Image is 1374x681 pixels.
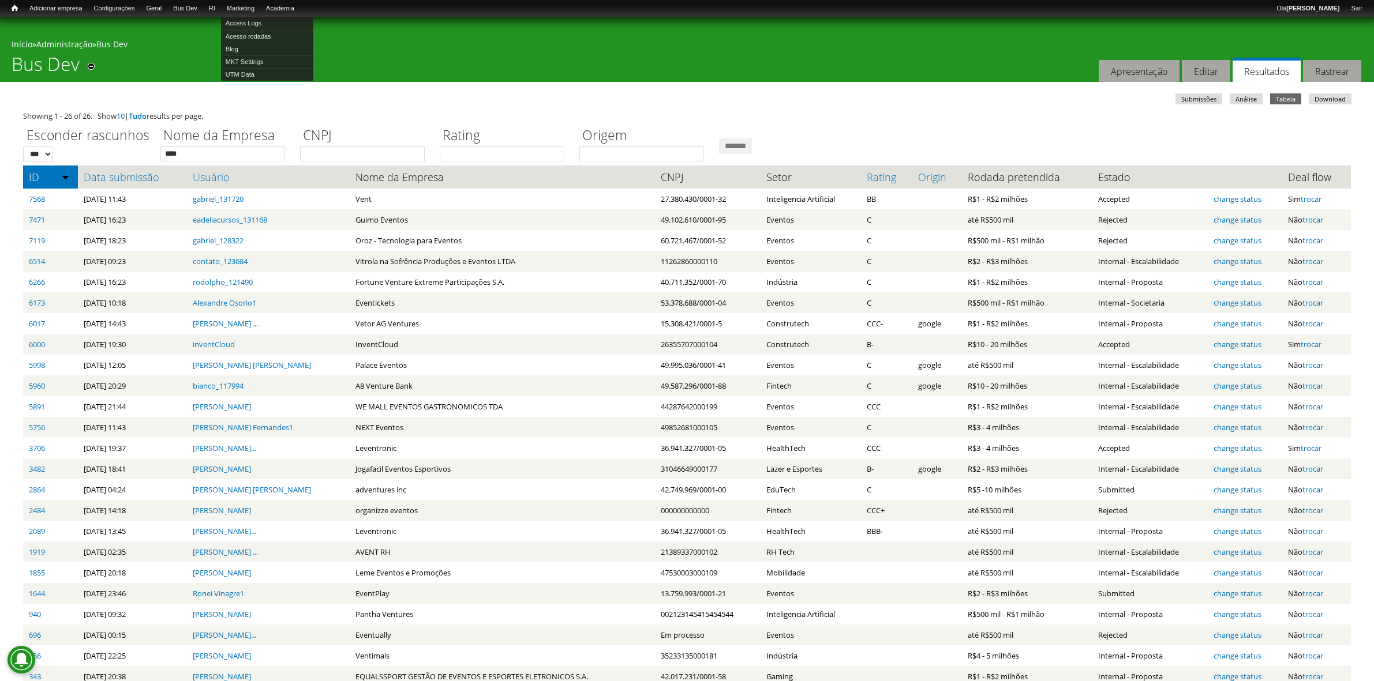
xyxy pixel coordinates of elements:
[193,464,251,474] a: [PERSON_NAME]
[861,375,912,396] td: C
[1282,479,1351,500] td: Não
[350,355,656,375] td: Palace Eventos
[350,541,656,562] td: AVENT RH
[29,609,41,619] a: 940
[861,292,912,313] td: C
[861,438,912,458] td: CCC
[6,3,24,14] a: Início
[962,541,1092,562] td: até R$500 mil
[1282,209,1351,230] td: Não
[29,567,45,578] a: 1855
[1099,60,1180,82] a: Apresentação
[193,339,235,349] a: inventCloud
[1175,93,1222,104] a: Submissões
[1230,93,1263,104] a: Análise
[655,292,761,313] td: 53.378.688/0001-04
[350,458,656,479] td: Jogafacil Eventos Esportivos
[1233,58,1301,82] a: Resultados
[1282,272,1351,292] td: Não
[12,39,1362,53] div: » »
[350,375,656,396] td: A8 Venture Bank
[761,375,861,396] td: Fintech
[1092,562,1208,583] td: Internal - Escalabilidade
[1282,417,1351,438] td: Não
[861,189,912,209] td: BB
[193,588,244,599] a: Ronei Vinagre1
[350,479,656,500] td: adventures inc
[912,375,962,396] td: google
[1303,60,1361,82] a: Rastrear
[579,126,712,146] label: Origem
[1092,521,1208,541] td: Internal - Proposta
[1302,650,1323,661] a: trocar
[962,292,1092,313] td: R$500 mil - R$1 milhão
[1214,235,1261,246] a: change status
[350,396,656,417] td: WE MALL EVENTOS GASTRONOMICOS TDA
[1302,609,1323,619] a: trocar
[167,3,203,14] a: Bus Dev
[350,417,656,438] td: NEXT Eventos
[350,189,656,209] td: Vent
[84,171,181,183] a: Data submissão
[203,3,221,14] a: RI
[193,547,258,557] a: [PERSON_NAME] ...
[1214,650,1261,661] a: change status
[962,251,1092,272] td: R$2 - R$3 milhões
[29,484,45,495] a: 2864
[962,500,1092,521] td: até R$500 mil
[78,521,187,541] td: [DATE] 13:45
[1092,209,1208,230] td: Rejected
[912,355,962,375] td: google
[193,360,311,370] a: [PERSON_NAME] [PERSON_NAME]
[1282,562,1351,583] td: Não
[962,313,1092,334] td: R$1 - R$2 milhões
[1092,479,1208,500] td: Submitted
[193,609,251,619] a: [PERSON_NAME]
[1214,215,1261,225] a: change status
[1302,588,1323,599] a: trocar
[962,375,1092,396] td: R$10 - 20 milhões
[1282,645,1351,666] td: Não
[78,230,187,251] td: [DATE] 18:23
[655,500,761,521] td: 000000000000
[655,396,761,417] td: 44287642000199
[1302,235,1323,246] a: trocar
[1214,547,1261,557] a: change status
[1214,256,1261,266] a: change status
[1282,165,1351,189] th: Deal flow
[761,438,861,458] td: HealthTech
[1092,541,1208,562] td: Internal - Escalabilidade
[78,583,187,604] td: [DATE] 23:46
[29,360,45,370] a: 5998
[29,171,72,183] a: ID
[962,189,1092,209] td: R$1 - R$2 milhões
[1301,339,1321,349] a: trocar
[655,438,761,458] td: 36.941.327/0001-05
[78,500,187,521] td: [DATE] 14:18
[1302,567,1323,578] a: trocar
[350,334,656,355] td: InventCloud
[29,588,45,599] a: 1644
[78,562,187,583] td: [DATE] 20:18
[962,209,1092,230] td: até R$500 mil
[655,417,761,438] td: 49852681000105
[1302,318,1323,329] a: trocar
[12,53,80,82] h1: Bus Dev
[1214,422,1261,432] a: change status
[1092,272,1208,292] td: Internal - Proposta
[1092,438,1208,458] td: Accepted
[1092,355,1208,375] td: Internal - Escalabilidade
[78,375,187,396] td: [DATE] 20:29
[29,630,41,640] a: 696
[193,443,256,453] a: [PERSON_NAME]...
[350,521,656,541] td: Leventronic
[1302,464,1323,474] a: trocar
[350,272,656,292] td: Fortune Venture Extreme Participações S.A.
[867,171,907,183] a: Rating
[78,479,187,500] td: [DATE] 04:24
[29,464,45,474] a: 3482
[1282,604,1351,624] td: Não
[1301,194,1321,204] a: trocar
[350,500,656,521] td: organizze eventos
[1302,277,1323,287] a: trocar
